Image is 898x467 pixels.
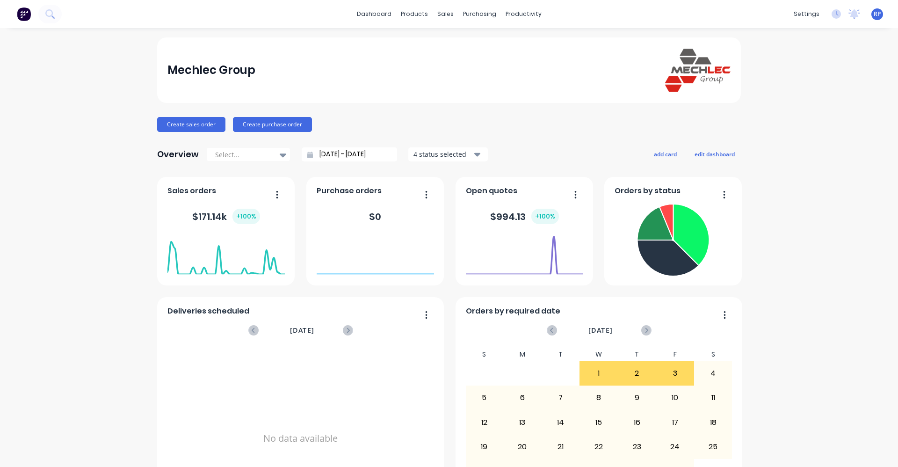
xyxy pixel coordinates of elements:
[458,7,501,21] div: purchasing
[542,348,580,361] div: T
[408,147,488,161] button: 4 status selected
[615,185,681,197] span: Orders by status
[413,149,472,159] div: 4 status selected
[688,148,741,160] button: edit dashboard
[542,386,579,409] div: 7
[789,7,824,21] div: settings
[531,209,559,224] div: + 100 %
[618,411,656,434] div: 16
[501,7,546,21] div: productivity
[542,435,579,459] div: 21
[157,145,199,164] div: Overview
[317,185,382,197] span: Purchase orders
[167,185,216,197] span: Sales orders
[580,411,617,434] div: 15
[874,10,881,18] span: RP
[695,411,732,434] div: 18
[504,411,541,434] div: 13
[618,348,656,361] div: T
[694,348,732,361] div: S
[665,49,731,91] img: Mechlec Group
[466,411,503,434] div: 12
[466,386,503,409] div: 5
[618,435,656,459] div: 23
[542,411,579,434] div: 14
[466,435,503,459] div: 19
[656,411,694,434] div: 17
[503,348,542,361] div: M
[167,61,255,80] div: Mechlec Group
[504,386,541,409] div: 6
[17,7,31,21] img: Factory
[618,362,656,385] div: 2
[465,348,504,361] div: S
[466,185,517,197] span: Open quotes
[157,117,225,132] button: Create sales order
[580,362,617,385] div: 1
[648,148,683,160] button: add card
[695,386,732,409] div: 11
[580,386,617,409] div: 8
[695,362,732,385] div: 4
[192,209,260,224] div: $ 171.14k
[369,210,381,224] div: $ 0
[656,348,694,361] div: F
[167,306,249,317] span: Deliveries scheduled
[656,435,694,459] div: 24
[695,435,732,459] div: 25
[290,325,314,336] span: [DATE]
[504,435,541,459] div: 20
[656,386,694,409] div: 10
[396,7,433,21] div: products
[490,209,559,224] div: $ 994.13
[233,117,312,132] button: Create purchase order
[466,306,560,317] span: Orders by required date
[579,348,618,361] div: W
[580,435,617,459] div: 22
[433,7,458,21] div: sales
[618,386,656,409] div: 9
[352,7,396,21] a: dashboard
[232,209,260,224] div: + 100 %
[656,362,694,385] div: 3
[588,325,613,336] span: [DATE]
